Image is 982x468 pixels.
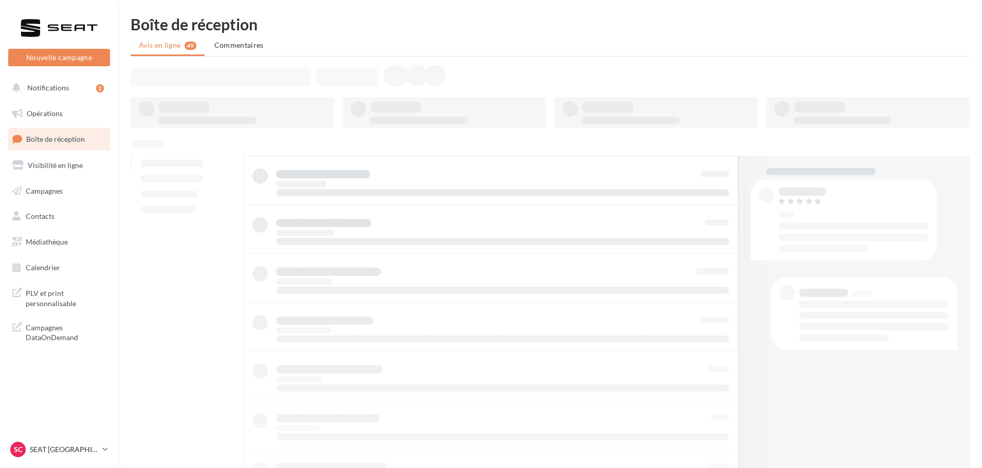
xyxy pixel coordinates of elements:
[6,257,112,278] a: Calendrier
[27,83,69,92] span: Notifications
[26,286,106,308] span: PLV et print personnalisable
[6,155,112,176] a: Visibilité en ligne
[26,263,60,272] span: Calendrier
[27,109,63,118] span: Opérations
[8,49,110,66] button: Nouvelle campagne
[6,205,112,227] a: Contacts
[26,135,85,143] span: Boîte de réception
[8,440,110,459] a: SC SEAT [GEOGRAPHIC_DATA]
[30,444,98,455] p: SEAT [GEOGRAPHIC_DATA]
[26,186,63,195] span: Campagnes
[26,212,54,220] span: Contacts
[6,103,112,124] a: Opérations
[6,128,112,150] a: Boîte de réception
[6,77,108,99] button: Notifications 2
[6,282,112,312] a: PLV et print personnalisable
[6,316,112,347] a: Campagnes DataOnDemand
[14,444,23,455] span: SC
[6,231,112,253] a: Médiathèque
[131,16,970,32] div: Boîte de réception
[26,237,68,246] span: Médiathèque
[96,84,104,92] div: 2
[28,161,83,170] span: Visibilité en ligne
[26,321,106,343] span: Campagnes DataOnDemand
[6,180,112,202] a: Campagnes
[214,41,264,49] span: Commentaires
